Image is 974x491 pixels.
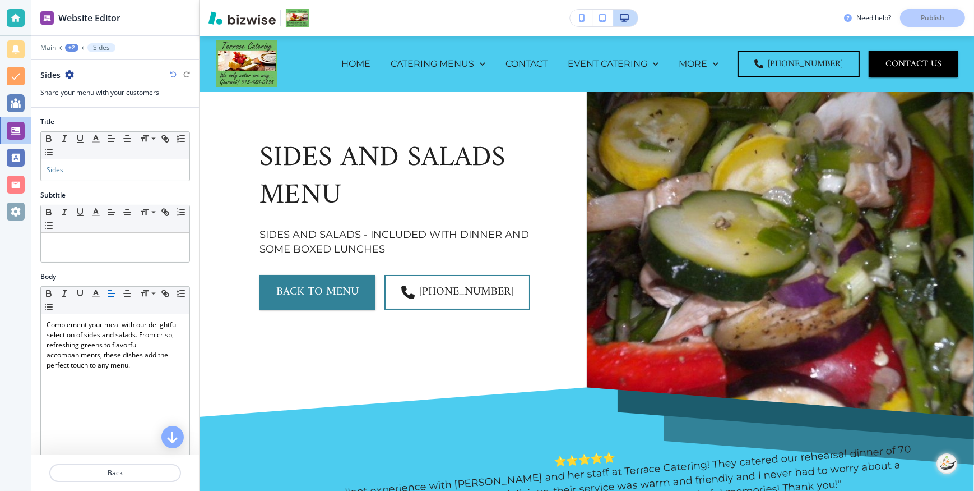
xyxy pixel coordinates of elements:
img: Bizwise Logo [208,11,276,25]
p: Complement your meal with our delightful selection of sides and salads. From crisp, refreshing gr... [47,320,184,370]
p: MORE [679,57,707,70]
button: Main [40,44,56,52]
p: Back [50,468,180,478]
button: CONTACT US [869,51,958,77]
a: [PHONE_NUMBER] [384,275,530,310]
button: Back [49,464,181,482]
h3: Need help? [856,13,891,23]
h3: Share your menu with your customers [40,88,190,98]
p: Sides [93,44,110,52]
span: Sides [47,165,63,175]
p: CONTACT [505,57,548,70]
h2: Body [40,272,56,282]
button: +2 [65,44,78,52]
h2: Title [40,117,54,127]
img: editor icon [40,11,54,25]
a: [PHONE_NUMBER] [738,51,860,77]
p: HOME [341,57,370,70]
h2: Subtitle [40,190,66,200]
img: Terrace Catering [216,40,277,87]
button: back to menu [259,275,375,310]
button: Sides [87,43,115,52]
p: EVENT CATERING [568,57,647,70]
img: Your Logo [286,9,309,27]
p: CATERING MENUS [391,57,474,70]
p: Sides and Salads Menu [259,140,546,214]
p: SIDES AND SALADS - INCLUDED WITH DINNER AND SOME BOXED LUNCHES [259,228,546,257]
h2: Sides [40,69,61,81]
h2: Website Editor [58,11,120,25]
